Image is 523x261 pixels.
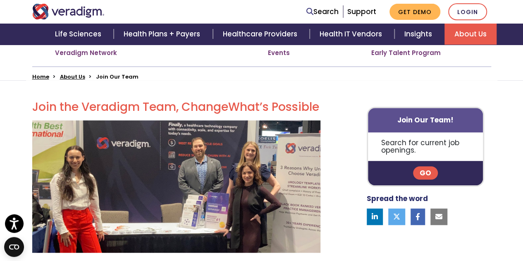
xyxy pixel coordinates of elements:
[55,49,117,57] a: Veradigm Network
[413,166,438,180] a: Go
[444,24,497,45] a: About Us
[32,4,105,19] img: Veradigm logo
[268,37,299,45] a: Investors
[347,7,376,17] a: Support
[213,24,310,45] a: Healthcare Providers
[268,49,290,57] a: Events
[45,24,114,45] a: Life Sciences
[367,194,428,204] strong: Spread the word
[371,37,399,45] a: Benefits
[32,100,320,114] h2: Join the Veradigm Team, Change
[371,49,441,57] a: Early Talent Program
[32,73,49,81] a: Home
[55,37,87,45] a: Locations
[394,24,444,45] a: Insights
[114,24,213,45] a: Health Plans + Payers
[310,24,394,45] a: Health IT Vendors
[389,4,440,20] a: Get Demo
[60,73,85,81] a: About Us
[228,99,319,115] span: What’s Possible
[448,3,487,20] a: Login
[368,132,483,161] p: Search for current job openings.
[306,6,339,17] a: Search
[397,115,454,125] strong: Join Our Team!
[4,237,24,257] button: Open CMP widget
